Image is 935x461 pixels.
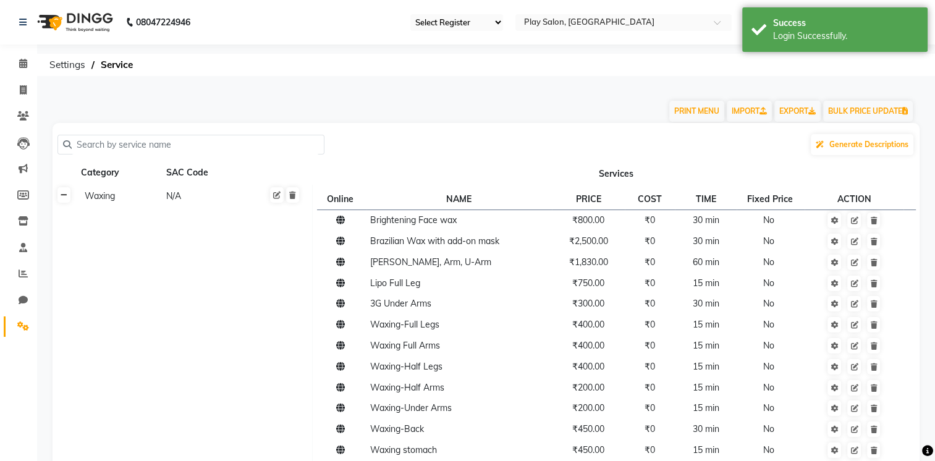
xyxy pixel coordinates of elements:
[645,382,655,393] span: ₹0
[645,214,655,226] span: ₹0
[727,101,772,122] a: IMPORT
[763,423,774,434] span: No
[80,165,160,180] div: Category
[370,444,437,455] span: Waxing stomach
[693,423,719,434] span: 30 min
[693,361,719,372] span: 15 min
[763,361,774,372] span: No
[572,382,604,393] span: ₹200.00
[625,188,675,209] th: COST
[811,134,913,155] button: Generate Descriptions
[313,161,920,185] th: Services
[43,54,91,76] span: Settings
[370,402,452,413] span: Waxing-Under Arms
[370,298,431,309] span: 3G Under Arms
[645,340,655,351] span: ₹0
[572,277,604,289] span: ₹750.00
[773,17,918,30] div: Success
[32,5,116,40] img: logo
[774,101,821,122] a: EXPORT
[370,340,440,351] span: Waxing Full Arms
[693,382,719,393] span: 15 min
[645,277,655,289] span: ₹0
[370,235,499,247] span: Brazilian Wax with add-on mask
[763,340,774,351] span: No
[693,340,719,351] span: 15 min
[572,402,604,413] span: ₹200.00
[645,402,655,413] span: ₹0
[370,256,491,268] span: [PERSON_NAME], Arm, U-Arm
[645,298,655,309] span: ₹0
[675,188,737,209] th: TIME
[95,54,139,76] span: Service
[669,101,724,122] button: PRINT MENU
[165,188,245,204] div: N/A
[645,444,655,455] span: ₹0
[72,135,319,154] input: Search by service name
[645,423,655,434] span: ₹0
[572,444,604,455] span: ₹450.00
[693,256,719,268] span: 60 min
[693,235,719,247] span: 30 min
[569,256,608,268] span: ₹1,830.00
[737,188,805,209] th: Fixed Price
[763,319,774,330] span: No
[693,277,719,289] span: 15 min
[80,188,159,204] div: Waxing
[805,188,903,209] th: ACTION
[693,319,719,330] span: 15 min
[693,444,719,455] span: 15 min
[763,382,774,393] span: No
[572,214,604,226] span: ₹800.00
[136,5,190,40] b: 08047224946
[572,423,604,434] span: ₹450.00
[823,101,913,122] button: BULK PRICE UPDATE
[763,277,774,289] span: No
[572,319,604,330] span: ₹400.00
[645,319,655,330] span: ₹0
[370,319,439,330] span: Waxing-Full Legs
[763,214,774,226] span: No
[370,214,457,226] span: Brightening Face wax
[645,256,655,268] span: ₹0
[366,188,552,209] th: NAME
[693,214,719,226] span: 30 min
[572,298,604,309] span: ₹300.00
[763,235,774,247] span: No
[763,402,774,413] span: No
[370,423,424,434] span: Waxing-Back
[370,361,442,372] span: Waxing-Half Legs
[763,298,774,309] span: No
[763,256,774,268] span: No
[552,188,625,209] th: PRICE
[572,361,604,372] span: ₹400.00
[645,361,655,372] span: ₹0
[317,188,366,209] th: Online
[693,402,719,413] span: 15 min
[370,277,420,289] span: Lipo Full Leg
[763,444,774,455] span: No
[645,235,655,247] span: ₹0
[370,382,444,393] span: Waxing-Half Arms
[572,340,604,351] span: ₹400.00
[829,140,908,149] span: Generate Descriptions
[569,235,608,247] span: ₹2,500.00
[693,298,719,309] span: 30 min
[773,30,918,43] div: Login Successfully.
[165,165,245,180] div: SAC Code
